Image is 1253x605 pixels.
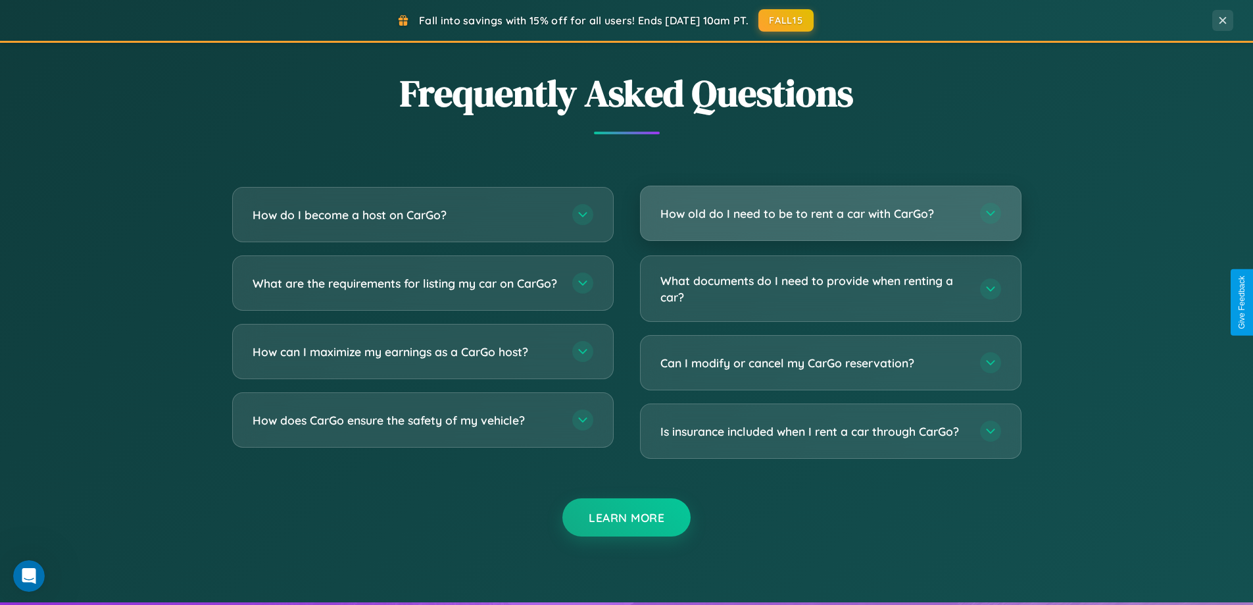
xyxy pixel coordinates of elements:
[562,498,691,537] button: Learn More
[660,205,967,222] h3: How old do I need to be to rent a car with CarGo?
[1237,276,1246,329] div: Give Feedback
[660,423,967,440] h3: Is insurance included when I rent a car through CarGo?
[232,68,1021,118] h2: Frequently Asked Questions
[13,560,45,592] iframe: Intercom live chat
[660,273,967,305] h3: What documents do I need to provide when renting a car?
[419,14,749,27] span: Fall into savings with 15% off for all users! Ends [DATE] 10am PT.
[758,9,814,32] button: FALL15
[253,344,559,360] h3: How can I maximize my earnings as a CarGo host?
[253,275,559,292] h3: What are the requirements for listing my car on CarGo?
[253,207,559,223] h3: How do I become a host on CarGo?
[660,355,967,371] h3: Can I modify or cancel my CarGo reservation?
[253,412,559,429] h3: How does CarGo ensure the safety of my vehicle?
